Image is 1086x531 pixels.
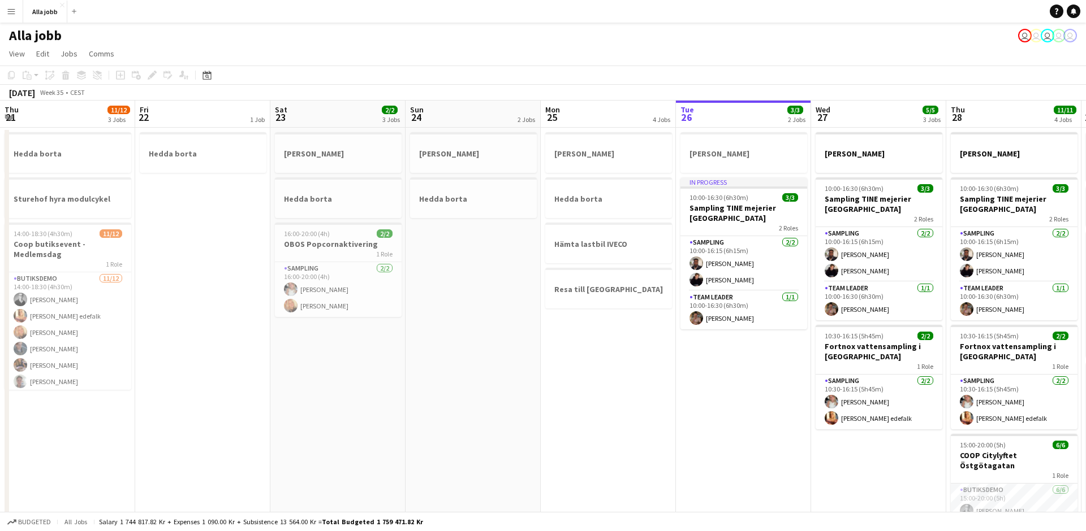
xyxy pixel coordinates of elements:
app-card-role: Butiksdemo11/1214:00-18:30 (4h30m)[PERSON_NAME][PERSON_NAME] edefalk[PERSON_NAME][PERSON_NAME][PE... [5,272,131,491]
div: [PERSON_NAME] [410,132,537,173]
app-job-card: 10:30-16:15 (5h45m)2/2Fortnox vattensampling i [GEOGRAPHIC_DATA]1 RoleSampling2/210:30-16:15 (5h4... [816,325,942,429]
span: Budgeted [18,518,51,526]
app-job-card: [PERSON_NAME] [951,132,1078,173]
app-user-avatar: Stina Dahl [1018,29,1032,42]
span: 1 Role [1052,362,1068,371]
div: 2 Jobs [788,115,805,124]
app-card-role: Sampling2/210:30-16:15 (5h45m)[PERSON_NAME][PERSON_NAME] edefalk [951,375,1078,429]
app-job-card: Resa till [GEOGRAPHIC_DATA] [545,268,672,308]
h3: Hämta lastbil IVECO [545,239,672,249]
app-job-card: [PERSON_NAME] [816,132,942,173]
span: 11/12 [107,106,130,114]
div: In progress10:00-16:30 (6h30m)3/3Sampling TINE mejerier [GEOGRAPHIC_DATA]2 RolesSampling2/210:00-... [680,177,807,329]
span: 10:00-16:30 (6h30m) [689,193,748,202]
span: 2/2 [377,229,393,238]
h3: Hedda borta [5,149,131,159]
app-job-card: Hedda borta [410,177,537,218]
span: View [9,49,25,59]
app-job-card: Hedda borta [140,132,266,173]
app-card-role: Sampling2/210:00-16:15 (6h15m)[PERSON_NAME][PERSON_NAME] [951,227,1078,282]
h3: [PERSON_NAME] [951,149,1078,159]
h3: Hedda borta [410,194,537,204]
app-job-card: 10:00-16:30 (6h30m)3/3Sampling TINE mejerier [GEOGRAPHIC_DATA]2 RolesSampling2/210:00-16:15 (6h15... [951,177,1078,320]
h3: COOP Citylyftet Östgötagatan [951,450,1078,471]
div: 1 Job [250,115,265,124]
span: 3/3 [1053,184,1068,193]
div: 4 Jobs [653,115,670,124]
app-job-card: Hedda borta [275,177,402,218]
div: [DATE] [9,87,35,98]
app-card-role: Sampling2/210:30-16:15 (5h45m)[PERSON_NAME][PERSON_NAME] edefalk [816,375,942,429]
app-job-card: [PERSON_NAME] [275,132,402,173]
div: Hämta lastbil IVECO [545,223,672,263]
span: 10:30-16:15 (5h45m) [960,332,1019,340]
span: 2/2 [382,106,398,114]
a: Comms [84,46,119,61]
span: Tue [680,105,694,115]
h3: Hedda borta [545,194,672,204]
div: 3 Jobs [923,115,941,124]
span: Edit [36,49,49,59]
span: Jobs [61,49,77,59]
h3: Hedda borta [275,194,402,204]
app-card-role: Sampling2/210:00-16:15 (6h15m)[PERSON_NAME][PERSON_NAME] [680,236,807,291]
app-user-avatar: Hedda Lagerbielke [1041,29,1054,42]
div: [PERSON_NAME] [680,132,807,173]
h3: Sturehof hyra modulcykel [5,194,131,204]
span: All jobs [62,517,89,526]
div: 3 Jobs [108,115,130,124]
h3: [PERSON_NAME] [545,149,672,159]
div: [PERSON_NAME] [545,132,672,173]
span: 10:00-16:30 (6h30m) [825,184,884,193]
span: Comms [89,49,114,59]
h3: [PERSON_NAME] [410,149,537,159]
h3: OBOS Popcornaktivering [275,239,402,249]
app-job-card: 10:30-16:15 (5h45m)2/2Fortnox vattensampling i [GEOGRAPHIC_DATA]1 RoleSampling2/210:30-16:15 (5h4... [951,325,1078,429]
h3: Sampling TINE mejerier [GEOGRAPHIC_DATA] [816,194,942,214]
h3: Hedda borta [140,149,266,159]
span: 2/2 [1053,332,1068,340]
span: 3/3 [787,106,803,114]
a: Edit [32,46,54,61]
span: 27 [814,111,830,124]
h3: Fortnox vattensampling i [GEOGRAPHIC_DATA] [951,341,1078,362]
span: 3/3 [917,184,933,193]
span: Mon [545,105,560,115]
span: 2 Roles [1049,215,1068,223]
app-user-avatar: August Löfgren [1063,29,1077,42]
span: 10:30-16:15 (5h45m) [825,332,884,340]
app-job-card: 10:00-16:30 (6h30m)3/3Sampling TINE mejerier [GEOGRAPHIC_DATA]2 RolesSampling2/210:00-16:15 (6h15... [816,177,942,320]
app-job-card: Sturehof hyra modulcykel [5,177,131,218]
app-job-card: 14:00-18:30 (4h30m)11/12Coop butiksevent - Medlemsdag1 RoleButiksdemo11/1214:00-18:30 (4h30m)[PER... [5,223,131,390]
div: CEST [70,88,85,97]
div: Hedda borta [5,132,131,173]
app-job-card: Hedda borta [545,177,672,218]
span: 11/12 [100,229,122,238]
h3: Sampling TINE mejerier [GEOGRAPHIC_DATA] [951,194,1078,214]
app-card-role: Team Leader1/110:00-16:30 (6h30m)[PERSON_NAME] [816,282,942,320]
app-card-role: Team Leader1/110:00-16:30 (6h30m)[PERSON_NAME] [680,291,807,329]
h3: Fortnox vattensampling i [GEOGRAPHIC_DATA] [816,341,942,362]
div: Salary 1 744 817.82 kr + Expenses 1 090.00 kr + Subsistence 13 564.00 kr = [99,517,423,526]
span: 23 [273,111,287,124]
h1: Alla jobb [9,27,62,44]
span: 16:00-20:00 (4h) [284,229,330,238]
app-job-card: 16:00-20:00 (4h)2/2OBOS Popcornaktivering1 RoleSampling2/216:00-20:00 (4h)[PERSON_NAME][PERSON_NAME] [275,223,402,317]
div: In progress [680,177,807,186]
span: Sat [275,105,287,115]
button: Alla jobb [23,1,67,23]
a: View [5,46,29,61]
span: 22 [138,111,149,124]
span: 1 Role [917,362,933,371]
